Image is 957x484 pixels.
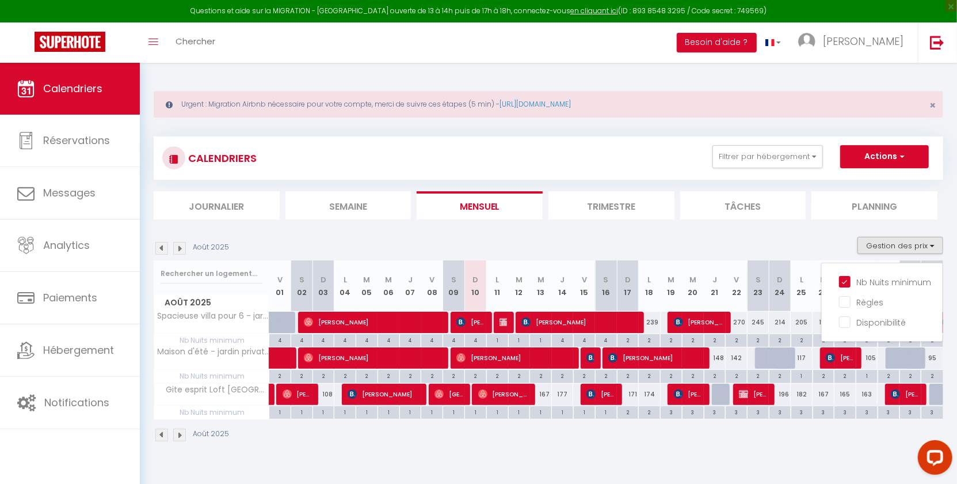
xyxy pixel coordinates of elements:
div: 167 [813,384,834,405]
div: 2 [834,370,856,381]
th: 03 [312,260,334,312]
div: 1 [487,406,508,417]
div: 3 [704,406,726,417]
div: 1 [791,370,813,381]
abbr: V [277,274,283,285]
th: 18 [639,260,661,312]
div: 167 [530,384,552,405]
div: 95 [921,347,943,369]
div: 1 [509,334,530,345]
abbr: V [429,274,434,285]
th: 10 [465,260,487,312]
div: 182 [791,384,813,405]
span: Maison d'été - jardin privatif + piscine & plages [156,347,271,356]
div: 2 [661,334,682,345]
div: 3 [856,406,878,417]
div: 1 [574,406,595,417]
div: 171 [617,384,639,405]
abbr: L [495,274,499,285]
th: 04 [334,260,356,312]
span: [PERSON_NAME] [674,311,725,333]
div: 2 [400,370,421,381]
div: 270 [726,312,748,333]
span: [PERSON_NAME] [674,383,703,405]
li: Mensuel [417,191,543,220]
abbr: J [712,274,717,285]
div: 2 [813,370,834,381]
th: 26 [813,260,834,312]
a: Chercher [167,22,224,63]
span: Nb Nuits minimum [154,334,269,347]
div: 174 [639,384,661,405]
div: 1 [443,406,464,417]
div: 2 [726,334,747,345]
div: 1 [552,406,573,417]
div: 2 [813,334,834,345]
div: 1 [421,406,443,417]
div: 4 [421,334,443,345]
span: [PERSON_NAME] [739,383,768,405]
span: Gite esprit Loft [GEOGRAPHIC_DATA] [156,384,271,396]
th: 28 [856,260,878,312]
div: 2 [683,334,704,345]
div: 4 [400,334,421,345]
div: 1 [530,406,551,417]
abbr: M [689,274,696,285]
th: 11 [486,260,508,312]
li: Trimestre [548,191,674,220]
div: 2 [617,370,639,381]
span: [PERSON_NAME] [891,383,920,405]
div: 3 [834,406,856,417]
span: [PERSON_NAME] [478,383,529,405]
div: 105 [856,347,878,369]
div: 214 [769,312,791,333]
th: 16 [595,260,617,312]
div: 163 [856,384,878,405]
abbr: V [582,274,587,285]
div: 3 [683,406,704,417]
div: 2 [509,370,530,381]
span: Nb Nuits minimum [154,370,269,383]
div: 2 [443,370,464,381]
span: [PERSON_NAME] [283,383,312,405]
abbr: M [364,274,371,285]
div: 2 [748,370,769,381]
div: 3 [878,406,899,417]
li: Journalier [154,191,280,220]
th: 02 [291,260,312,312]
abbr: J [561,274,565,285]
abbr: M [516,274,523,285]
span: [PERSON_NAME] [608,347,703,369]
li: Planning [811,191,937,220]
div: 2 [878,370,899,381]
div: 1 [400,406,421,417]
div: 2 [639,370,660,381]
abbr: L [648,274,651,285]
div: 4 [313,334,334,345]
th: 08 [421,260,443,312]
div: 165 [834,384,856,405]
div: 3 [791,406,813,417]
div: 2 [313,370,334,381]
th: 06 [378,260,399,312]
h3: CALENDRIERS [185,145,257,171]
div: 2 [334,370,356,381]
a: ... [PERSON_NAME] [790,22,918,63]
th: 31 [921,260,943,312]
li: Tâches [680,191,806,220]
abbr: D [321,274,326,285]
div: 2 [530,370,551,381]
th: 22 [726,260,748,312]
span: Notifications [44,395,109,410]
div: 2 [769,334,791,345]
div: 4 [465,334,486,345]
button: Close [929,100,936,111]
div: 148 [704,347,726,369]
div: 2 [465,370,486,381]
div: 117 [791,347,813,369]
span: [PERSON_NAME] [823,34,903,48]
div: 142 [726,347,748,369]
iframe: LiveChat chat widget [909,436,957,484]
div: 1 [269,406,291,417]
